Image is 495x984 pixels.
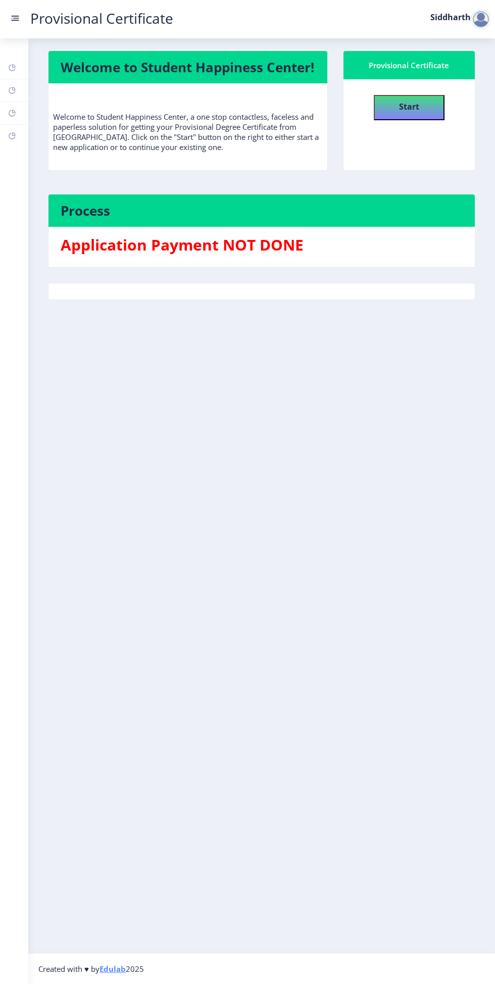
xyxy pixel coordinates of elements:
label: Siddharth [430,13,471,21]
h4: Welcome to Student Happiness Center! [61,59,315,75]
a: Edulab [100,964,126,974]
a: Provisional Certificate [20,13,183,24]
h4: Process [61,203,463,219]
button: Start [374,95,444,120]
b: Start [399,101,419,112]
p: Welcome to Student Happiness Center, a one stop contactless, faceless and paperless solution for ... [53,91,323,152]
div: Provisional Certificate [356,59,463,71]
span: Created with ♥ by 2025 [38,964,144,974]
h3: Application Payment NOT DONE [61,235,463,255]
